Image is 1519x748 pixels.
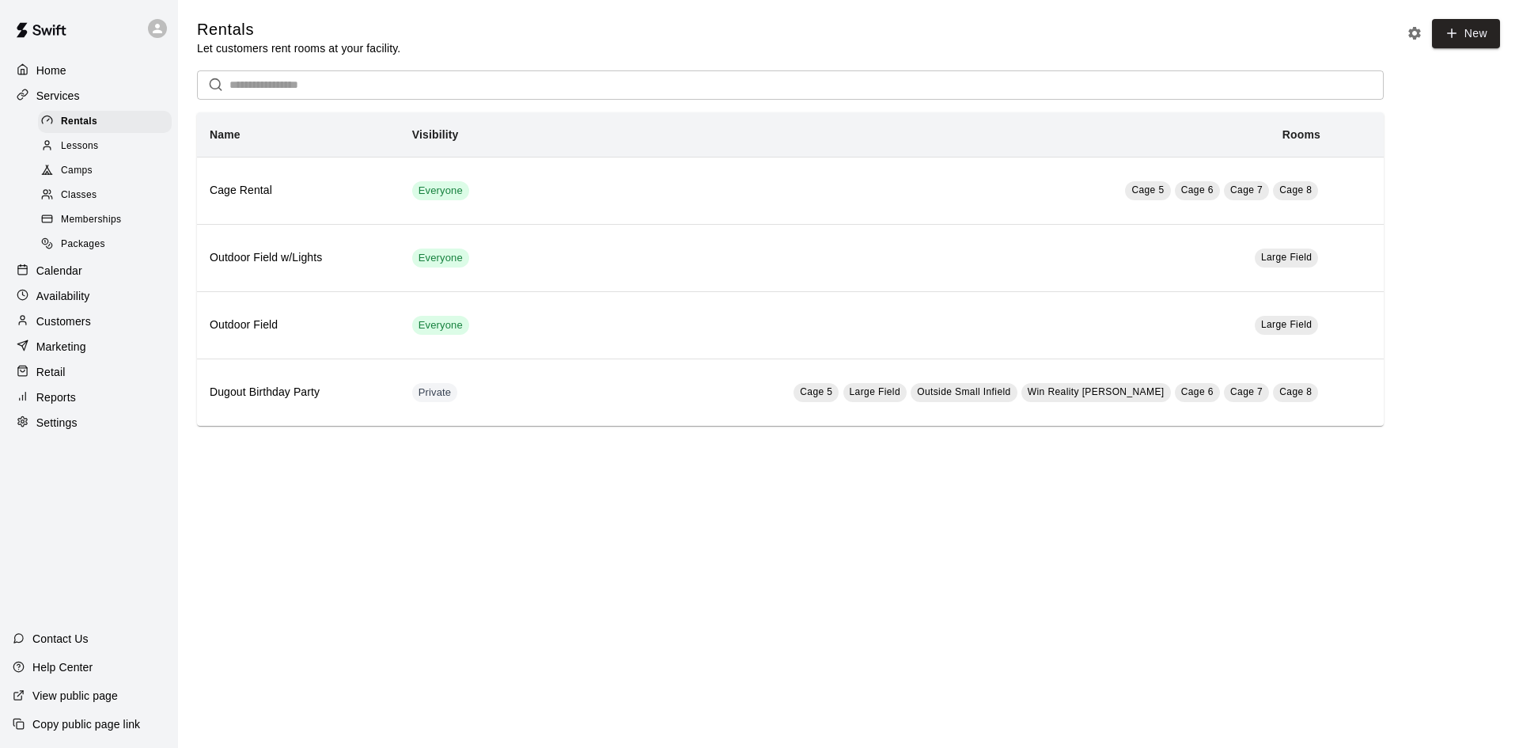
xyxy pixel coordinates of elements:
b: Name [210,128,241,141]
div: This service is visible to all of your customers [412,249,469,268]
a: Rentals [38,109,178,134]
p: Help Center [32,659,93,675]
span: Memberships [61,212,121,228]
h6: Outdoor Field [210,317,387,334]
a: Reports [13,385,165,409]
p: Retail [36,364,66,380]
span: Cage 5 [1131,184,1164,196]
p: Reports [36,389,76,405]
p: View public page [32,688,118,704]
span: Cage 7 [1230,184,1263,196]
span: Cage 8 [1279,184,1312,196]
span: Everyone [412,318,469,333]
p: Customers [36,313,91,329]
span: Rentals [61,114,97,130]
a: New [1432,19,1500,48]
span: Large Field [1261,252,1312,263]
p: Home [36,63,66,78]
a: Settings [13,411,165,435]
div: This service is visible to all of your customers [412,316,469,335]
div: Rentals [38,111,172,133]
h6: Dugout Birthday Party [210,384,387,401]
b: Visibility [412,128,459,141]
div: Classes [38,184,172,207]
span: Cage 6 [1181,386,1214,397]
span: Cage 6 [1181,184,1214,196]
div: This service is visible to all of your customers [412,181,469,200]
a: Lessons [38,134,178,158]
a: Retail [13,360,165,384]
a: Camps [38,159,178,184]
div: Camps [38,160,172,182]
span: Win Reality [PERSON_NAME] [1028,386,1165,397]
span: Cage 7 [1230,386,1263,397]
div: This service is hidden, and can only be accessed via a direct link [412,383,458,402]
h6: Cage Rental [210,182,387,199]
a: Packages [38,233,178,257]
p: Calendar [36,263,82,279]
p: Marketing [36,339,86,355]
a: Calendar [13,259,165,283]
span: Camps [61,163,93,179]
a: Services [13,84,165,108]
h6: Outdoor Field w/Lights [210,249,387,267]
a: Home [13,59,165,82]
a: Memberships [38,208,178,233]
span: Cage 5 [800,386,832,397]
span: Private [412,385,458,401]
a: Customers [13,309,165,333]
h5: Rentals [197,19,400,40]
p: Let customers rent rooms at your facility. [197,40,400,56]
span: Outside Small Infield [917,386,1010,397]
table: simple table [197,112,1384,426]
p: Settings [36,415,78,431]
span: Everyone [412,251,469,266]
span: Large Field [850,386,900,397]
p: Contact Us [32,631,89,647]
p: Services [36,88,80,104]
button: Rental settings [1403,21,1426,45]
a: Classes [38,184,178,208]
span: Classes [61,188,97,203]
div: Lessons [38,135,172,158]
span: Large Field [1261,319,1312,330]
div: Packages [38,234,172,256]
div: Memberships [38,209,172,231]
a: Availability [13,284,165,308]
b: Rooms [1282,128,1320,141]
p: Copy public page link [32,716,140,732]
p: Availability [36,288,90,304]
span: Packages [61,237,105,252]
span: Everyone [412,184,469,199]
a: Marketing [13,335,165,359]
span: Lessons [61,139,99,154]
span: Cage 8 [1279,386,1312,397]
